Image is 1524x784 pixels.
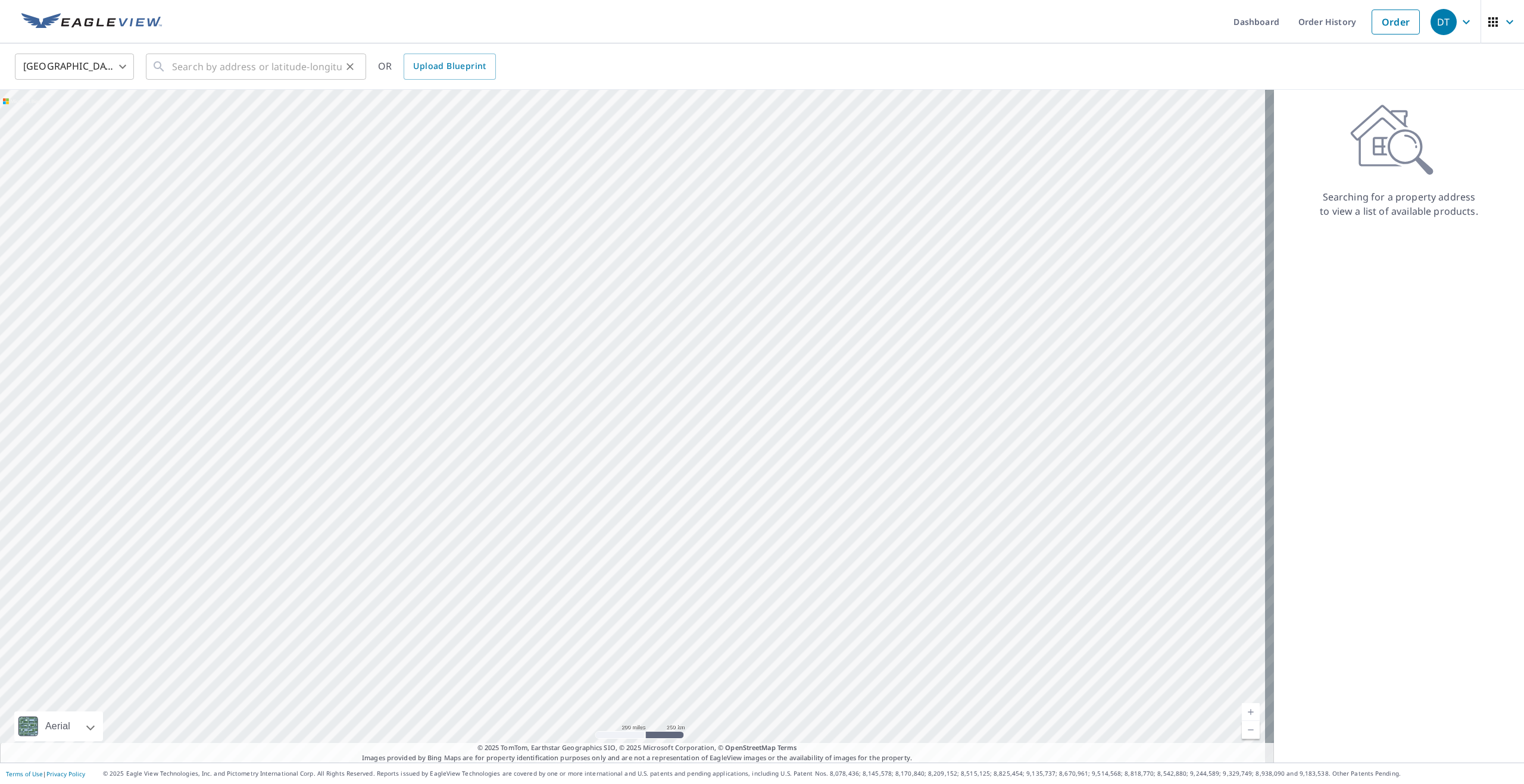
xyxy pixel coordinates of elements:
span: Upload Blueprint [413,59,486,74]
a: Terms [777,743,797,752]
a: Order [1372,10,1420,35]
a: Current Level 5, Zoom Out [1242,721,1260,739]
input: Search by address or latitude-longitude [172,50,342,83]
a: Upload Blueprint [404,54,495,80]
div: [GEOGRAPHIC_DATA] [15,50,134,83]
button: Clear [342,58,358,75]
img: EV Logo [21,13,162,31]
a: Terms of Use [6,770,43,778]
span: © 2025 TomTom, Earthstar Geographics SIO, © 2025 Microsoft Corporation, © [477,743,797,753]
div: Aerial [42,711,74,741]
p: Searching for a property address to view a list of available products. [1319,190,1479,218]
p: © 2025 Eagle View Technologies, Inc. and Pictometry International Corp. All Rights Reserved. Repo... [103,769,1518,778]
div: DT [1431,9,1457,35]
a: Current Level 5, Zoom In [1242,703,1260,721]
div: Aerial [14,711,103,741]
div: OR [378,54,496,80]
a: OpenStreetMap [725,743,775,752]
a: Privacy Policy [46,770,85,778]
p: | [6,770,85,777]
